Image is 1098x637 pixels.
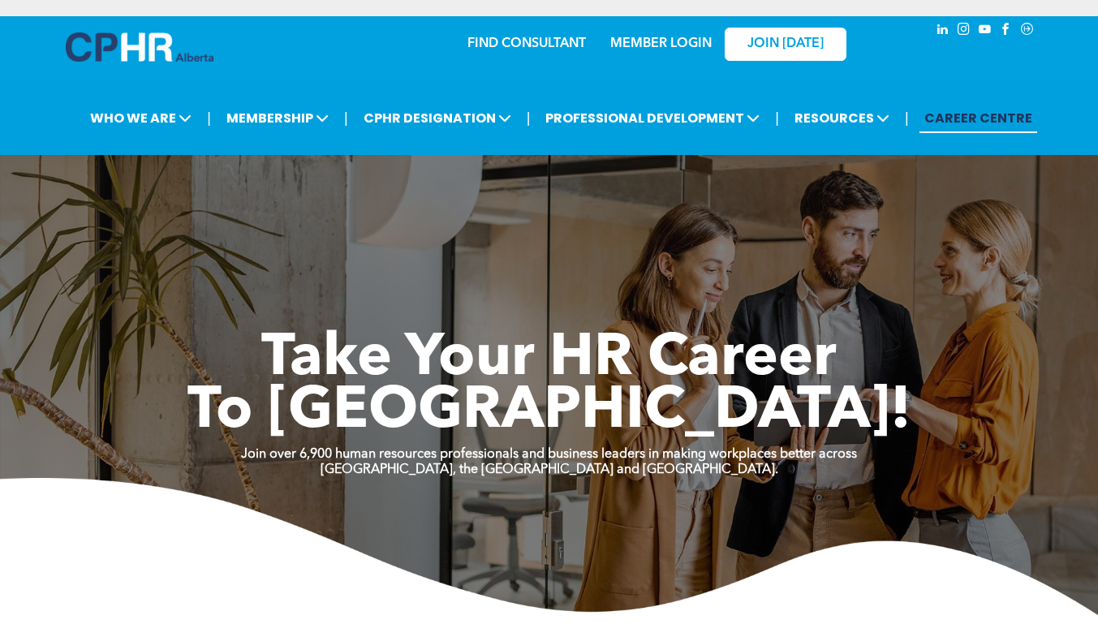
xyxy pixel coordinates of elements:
[85,103,196,133] span: WHO WE ARE
[527,101,531,135] li: |
[66,32,213,62] img: A blue and white logo for cp alberta
[222,103,334,133] span: MEMBERSHIP
[344,101,348,135] li: |
[955,20,973,42] a: instagram
[261,330,837,389] span: Take Your HR Career
[997,20,1015,42] a: facebook
[725,28,846,61] a: JOIN [DATE]
[359,103,516,133] span: CPHR DESIGNATION
[467,37,586,50] a: FIND CONSULTANT
[919,103,1037,133] a: CAREER CENTRE
[790,103,894,133] span: RESOURCES
[241,448,857,461] strong: Join over 6,900 human resources professionals and business leaders in making workplaces better ac...
[610,37,712,50] a: MEMBER LOGIN
[747,37,824,52] span: JOIN [DATE]
[207,101,211,135] li: |
[540,103,764,133] span: PROFESSIONAL DEVELOPMENT
[321,463,778,476] strong: [GEOGRAPHIC_DATA], the [GEOGRAPHIC_DATA] and [GEOGRAPHIC_DATA].
[905,101,909,135] li: |
[934,20,952,42] a: linkedin
[976,20,994,42] a: youtube
[775,101,779,135] li: |
[1018,20,1036,42] a: Social network
[187,383,911,441] span: To [GEOGRAPHIC_DATA]!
